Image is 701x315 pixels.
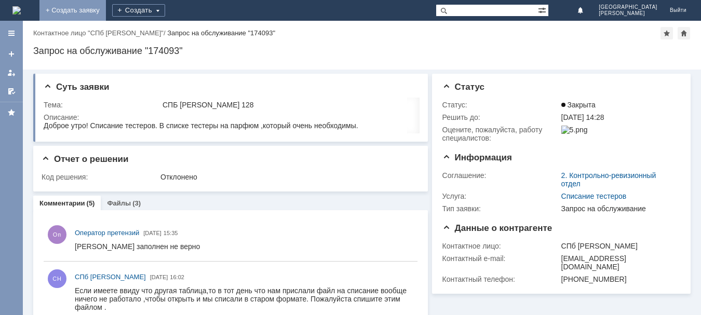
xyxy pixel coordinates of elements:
div: Услуга: [442,192,559,200]
a: Оператор претензий [75,228,139,238]
span: [DATE] 14:28 [561,113,604,121]
div: Контактное лицо: [442,242,559,250]
span: Суть заявки [44,82,109,92]
span: [DATE] [143,230,161,236]
span: Данные о контрагенте [442,223,552,233]
a: 2. Контрольно-ревизионный отдел [561,171,656,188]
div: Сделать домашней страницей [678,27,690,39]
div: СПб [PERSON_NAME] [561,242,676,250]
img: logo [12,6,21,15]
div: (5) [87,199,95,207]
a: Перейти на домашнюю страницу [12,6,21,15]
div: (3) [132,199,141,207]
div: [PHONE_NUMBER] [561,275,676,283]
div: Создать [112,4,165,17]
a: Контактное лицо "СПб [PERSON_NAME]" [33,29,164,37]
span: [PERSON_NAME] [599,10,657,17]
div: Контактный e-mail: [442,254,559,263]
div: Соглашение: [442,171,559,180]
a: Создать заявку [3,46,20,62]
div: Тема: [44,101,160,109]
span: Статус [442,82,484,92]
div: Описание: [44,113,415,121]
span: 16:02 [170,274,184,280]
div: [EMAIL_ADDRESS][DOMAIN_NAME] [561,254,676,271]
a: Мои согласования [3,83,20,100]
a: Списание тестеров [561,192,627,200]
a: Файлы [107,199,131,207]
img: 5.png [561,126,588,134]
div: Добавить в избранное [660,27,673,39]
div: / [33,29,167,37]
div: Oцените, пожалуйста, работу специалистов: [442,126,559,142]
a: Мои заявки [3,64,20,81]
span: Расширенный поиск [538,5,548,15]
a: СПб [PERSON_NAME] [75,272,146,282]
div: Решить до: [442,113,559,121]
div: СПБ [PERSON_NAME] 128 [163,101,413,109]
div: Запрос на обслуживание [561,204,676,213]
div: Код решения: [42,173,158,181]
span: Закрыта [561,101,596,109]
span: Информация [442,153,512,162]
div: Запрос на обслуживание "174093" [167,29,275,37]
span: Отчет о решении [42,154,128,164]
a: Комментарии [39,199,85,207]
span: СПб [PERSON_NAME] [75,273,146,281]
span: [DATE] [150,274,168,280]
span: Оператор претензий [75,229,139,237]
div: Контактный телефон: [442,275,559,283]
div: Отклонено [160,173,413,181]
div: Тип заявки: [442,204,559,213]
span: 15:35 [164,230,178,236]
div: Запрос на обслуживание "174093" [33,46,691,56]
div: Статус: [442,101,559,109]
span: [GEOGRAPHIC_DATA] [599,4,657,10]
